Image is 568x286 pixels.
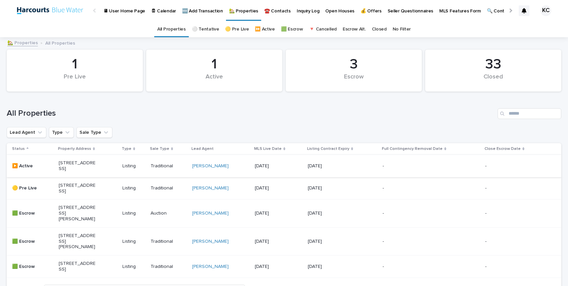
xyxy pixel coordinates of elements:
[7,227,561,255] tr: 🟩 Escrow[STREET_ADDRESS][PERSON_NAME]ListingTraditional[PERSON_NAME] [DATE][DATE]--
[122,163,145,169] p: Listing
[192,163,229,169] a: [PERSON_NAME]
[393,21,411,37] a: No Filter
[12,163,49,169] p: ▶️ Active
[485,145,521,153] p: Close Escrow Date
[485,163,522,169] p: -
[59,205,96,222] p: [STREET_ADDRESS][PERSON_NAME]
[498,108,561,119] input: Search
[12,145,25,153] p: Status
[541,5,551,16] div: KC
[255,163,292,169] p: [DATE]
[151,211,187,216] p: Auction
[158,73,271,88] div: Active
[255,21,275,37] a: ⏩ Active
[307,145,349,153] p: Listing Contract Expiry
[225,21,249,37] a: 🟡 Pre Live
[255,239,292,244] p: [DATE]
[308,264,345,270] p: [DATE]
[122,145,131,153] p: Type
[12,211,49,216] p: 🟩 Escrow
[12,264,49,270] p: 🟩 Escrow
[151,239,187,244] p: Traditional
[485,211,522,216] p: -
[49,127,74,138] button: Type
[150,145,169,153] p: Sale Type
[308,239,345,244] p: [DATE]
[7,109,495,118] h1: All Properties
[383,163,420,169] p: -
[255,211,292,216] p: [DATE]
[59,183,96,194] p: [STREET_ADDRESS]
[254,145,282,153] p: MLS Live Date
[383,264,420,270] p: -
[383,211,420,216] p: -
[255,264,292,270] p: [DATE]
[13,4,86,17] img: tNrfT9AQRbuT9UvJ4teX
[7,127,46,138] button: Lead Agent
[437,56,550,73] div: 33
[192,21,219,37] a: ⚪️ Tentative
[12,239,49,244] p: 🟩 Escrow
[437,73,550,88] div: Closed
[383,239,420,244] p: -
[122,211,145,216] p: Listing
[485,264,522,270] p: -
[192,264,229,270] a: [PERSON_NAME]
[59,233,96,250] p: [STREET_ADDRESS][PERSON_NAME]
[383,185,420,191] p: -
[7,255,561,278] tr: 🟩 Escrow[STREET_ADDRESS]ListingTraditional[PERSON_NAME] [DATE][DATE]--
[191,145,214,153] p: Lead Agent
[151,163,187,169] p: Traditional
[485,185,522,191] p: -
[151,185,187,191] p: Traditional
[7,177,561,199] tr: 🟡 Pre Live[STREET_ADDRESS]ListingTraditional[PERSON_NAME] [DATE][DATE]--
[308,163,345,169] p: [DATE]
[7,199,561,227] tr: 🟩 Escrow[STREET_ADDRESS][PERSON_NAME]ListingAuction[PERSON_NAME] [DATE][DATE]--
[18,56,131,73] div: 1
[45,39,75,46] p: All Properties
[7,39,38,46] a: 🏡 Properties
[151,264,187,270] p: Traditional
[485,239,522,244] p: -
[12,185,49,191] p: 🟡 Pre Live
[122,264,145,270] p: Listing
[122,239,145,244] p: Listing
[281,21,303,37] a: 🟩 Escrow
[76,127,112,138] button: Sale Type
[59,261,96,272] p: [STREET_ADDRESS]
[192,239,229,244] a: [PERSON_NAME]
[18,73,131,88] div: Pre Live
[192,211,229,216] a: [PERSON_NAME]
[58,145,91,153] p: Property Address
[192,185,229,191] a: [PERSON_NAME]
[158,56,271,73] div: 1
[59,160,96,172] p: [STREET_ADDRESS]
[7,155,561,177] tr: ▶️ Active[STREET_ADDRESS]ListingTraditional[PERSON_NAME] [DATE][DATE]--
[309,21,337,37] a: 🔻 Cancelled
[308,211,345,216] p: [DATE]
[297,56,410,73] div: 3
[343,21,366,37] a: Escrow Alt.
[297,73,410,88] div: Escrow
[157,21,186,37] a: All Properties
[255,185,292,191] p: [DATE]
[308,185,345,191] p: [DATE]
[382,145,443,153] p: Full Contingency Removal Date
[122,185,145,191] p: Listing
[372,21,387,37] a: Closed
